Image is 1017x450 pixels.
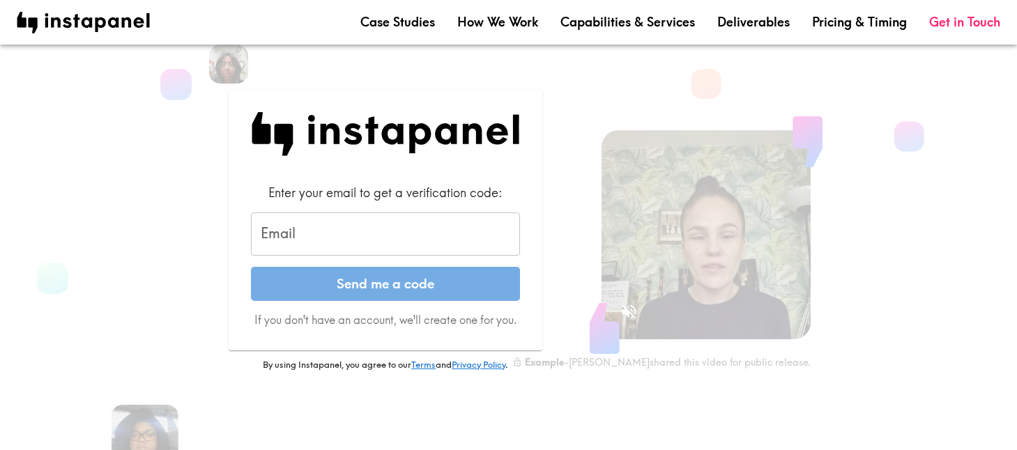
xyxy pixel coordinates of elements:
[512,356,811,368] div: - [PERSON_NAME] shared this video for public release.
[251,112,520,156] img: Instapanel
[525,356,564,368] b: Example
[17,12,150,33] img: instapanel
[560,13,695,31] a: Capabilities & Services
[457,13,538,31] a: How We Work
[229,359,542,371] p: By using Instapanel, you agree to our and .
[717,13,790,31] a: Deliverables
[360,13,435,31] a: Case Studies
[929,13,1000,31] a: Get in Touch
[411,359,436,370] a: Terms
[614,297,644,327] button: Sound is off
[209,45,248,84] img: Heena
[452,359,505,370] a: Privacy Policy
[251,312,520,327] p: If you don't have an account, we'll create one for you.
[812,13,907,31] a: Pricing & Timing
[251,267,520,302] button: Send me a code
[251,184,520,201] div: Enter your email to get a verification code:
